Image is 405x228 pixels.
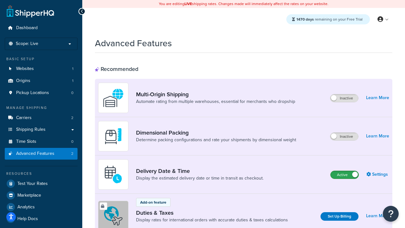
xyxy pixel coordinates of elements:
[140,199,166,205] p: Add-on feature
[5,190,78,201] a: Marketplace
[71,151,73,156] span: 2
[16,90,49,96] span: Pickup Locations
[136,175,264,181] a: Display the estimated delivery date or time in transit as checkout.
[366,93,389,102] a: Learn More
[95,66,138,73] div: Recommended
[5,136,78,148] li: Time Slots
[366,212,389,220] a: Learn More
[5,22,78,34] a: Dashboard
[16,151,54,156] span: Advanced Features
[102,87,124,109] img: WatD5o0RtDAAAAAElFTkSuQmCC
[17,216,38,222] span: Help Docs
[5,75,78,87] li: Origins
[5,56,78,62] div: Basic Setup
[71,115,73,121] span: 2
[136,217,288,223] a: Display rates for international orders with accurate duties & taxes calculations
[17,193,41,198] span: Marketplace
[321,212,358,221] a: Set Up Billing
[72,78,73,84] span: 1
[16,127,46,132] span: Shipping Rules
[5,87,78,99] a: Pickup Locations0
[5,213,78,225] a: Help Docs
[136,129,296,136] a: Dimensional Packing
[16,41,38,47] span: Scope: Live
[102,125,124,147] img: DTVBYsAAAAAASUVORK5CYII=
[5,63,78,75] li: Websites
[5,171,78,176] div: Resources
[184,1,192,7] b: LIVE
[16,25,38,31] span: Dashboard
[5,105,78,111] div: Manage Shipping
[136,98,295,105] a: Automate rating from multiple warehouses, essential for merchants who dropship
[5,148,78,160] a: Advanced Features2
[136,168,264,174] a: Delivery Date & Time
[102,163,124,186] img: gfkeb5ejjkALwAAAABJRU5ErkJggg==
[16,115,32,121] span: Carriers
[330,133,358,140] label: Inactive
[71,139,73,144] span: 0
[136,209,288,216] a: Duties & Taxes
[330,94,358,102] label: Inactive
[383,206,399,222] button: Open Resource Center
[5,201,78,213] a: Analytics
[5,75,78,87] a: Origins1
[296,16,314,22] strong: 1470 days
[72,66,73,72] span: 1
[5,112,78,124] a: Carriers2
[16,139,36,144] span: Time Slots
[5,112,78,124] li: Carriers
[5,148,78,160] li: Advanced Features
[5,178,78,189] a: Test Your Rates
[16,66,34,72] span: Websites
[95,37,172,49] h1: Advanced Features
[71,90,73,96] span: 0
[296,16,363,22] span: remaining on your Free Trial
[366,132,389,141] a: Learn More
[5,63,78,75] a: Websites1
[17,205,35,210] span: Analytics
[5,124,78,136] a: Shipping Rules
[136,91,295,98] a: Multi-Origin Shipping
[366,170,389,179] a: Settings
[17,181,48,187] span: Test Your Rates
[16,78,30,84] span: Origins
[136,137,296,143] a: Determine packing configurations and rate your shipments by dimensional weight
[5,136,78,148] a: Time Slots0
[331,171,358,179] label: Active
[5,87,78,99] li: Pickup Locations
